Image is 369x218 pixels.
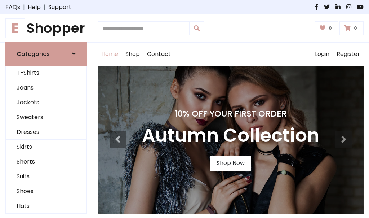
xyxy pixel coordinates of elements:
[6,199,86,214] a: Hats
[333,43,364,66] a: Register
[5,20,87,36] h1: Shopper
[122,43,143,66] a: Shop
[20,3,28,12] span: |
[98,43,122,66] a: Home
[5,42,87,66] a: Categories
[6,154,86,169] a: Shorts
[339,21,364,35] a: 0
[6,80,86,95] a: Jeans
[5,18,25,38] span: E
[6,184,86,199] a: Shoes
[142,109,319,119] h4: 10% Off Your First Order
[5,3,20,12] a: FAQs
[17,51,50,57] h6: Categories
[6,66,86,80] a: T-Shirts
[327,25,334,31] span: 0
[6,125,86,140] a: Dresses
[143,43,174,66] a: Contact
[6,169,86,184] a: Suits
[6,110,86,125] a: Sweaters
[6,140,86,154] a: Skirts
[142,125,319,147] h3: Autumn Collection
[41,3,48,12] span: |
[311,43,333,66] a: Login
[28,3,41,12] a: Help
[315,21,338,35] a: 0
[5,20,87,36] a: EShopper
[352,25,359,31] span: 0
[48,3,71,12] a: Support
[210,156,251,171] a: Shop Now
[6,95,86,110] a: Jackets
